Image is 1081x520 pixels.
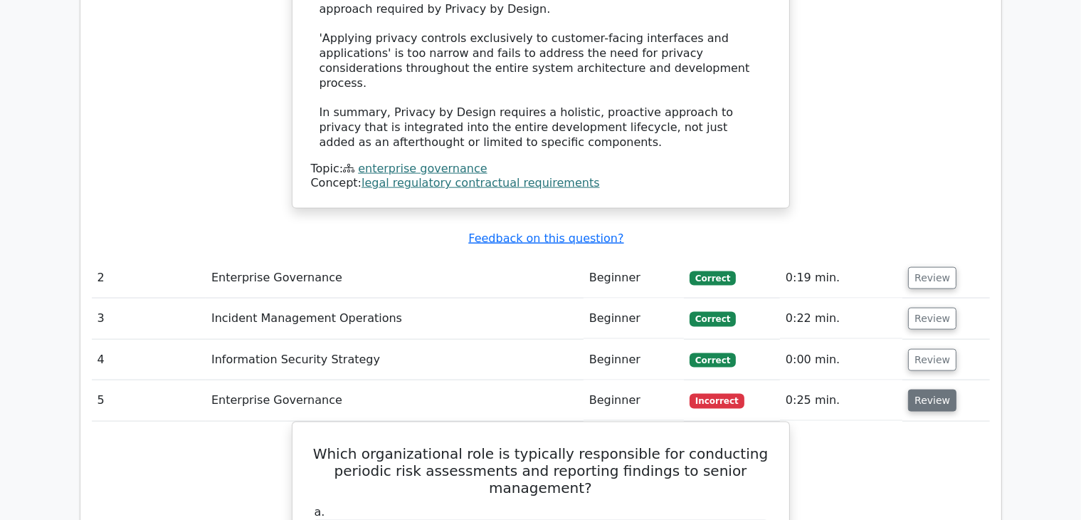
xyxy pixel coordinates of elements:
td: Beginner [584,340,684,380]
td: Information Security Strategy [206,340,584,380]
span: a. [315,505,325,519]
td: Beginner [584,380,684,421]
td: 5 [92,380,206,421]
td: Enterprise Governance [206,380,584,421]
a: legal regulatory contractual requirements [362,176,600,189]
h5: Which organizational role is typically responsible for conducting periodic risk assessments and r... [310,445,772,496]
button: Review [908,308,956,330]
button: Review [908,349,956,371]
td: Beginner [584,258,684,298]
span: Correct [690,312,736,326]
a: Feedback on this question? [468,232,623,245]
td: Incident Management Operations [206,298,584,339]
td: Enterprise Governance [206,258,584,298]
td: 0:19 min. [780,258,902,298]
button: Review [908,390,956,412]
td: Beginner [584,298,684,339]
td: 0:00 min. [780,340,902,380]
button: Review [908,267,956,289]
span: Correct [690,271,736,286]
td: 4 [92,340,206,380]
a: enterprise governance [358,162,487,175]
span: Incorrect [690,394,744,408]
div: Concept: [311,176,771,191]
td: 0:25 min. [780,380,902,421]
td: 2 [92,258,206,298]
td: 0:22 min. [780,298,902,339]
span: Correct [690,353,736,368]
td: 3 [92,298,206,339]
div: Topic: [311,162,771,177]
